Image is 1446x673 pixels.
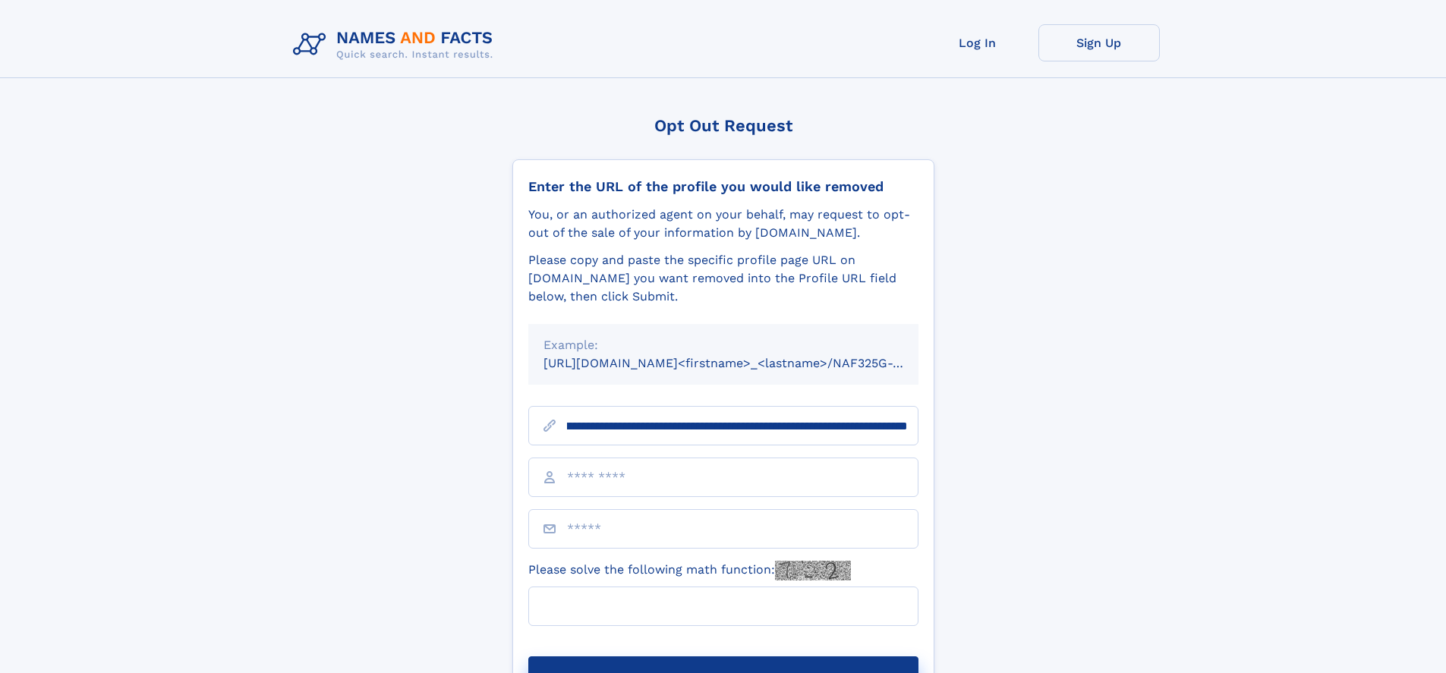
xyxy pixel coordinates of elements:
[528,251,918,306] div: Please copy and paste the specific profile page URL on [DOMAIN_NAME] you want removed into the Pr...
[528,561,851,580] label: Please solve the following math function:
[543,356,947,370] small: [URL][DOMAIN_NAME]<firstname>_<lastname>/NAF325G-xxxxxxxx
[543,336,903,354] div: Example:
[917,24,1038,61] a: Log In
[512,116,934,135] div: Opt Out Request
[287,24,506,65] img: Logo Names and Facts
[528,206,918,242] div: You, or an authorized agent on your behalf, may request to opt-out of the sale of your informatio...
[1038,24,1160,61] a: Sign Up
[528,178,918,195] div: Enter the URL of the profile you would like removed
